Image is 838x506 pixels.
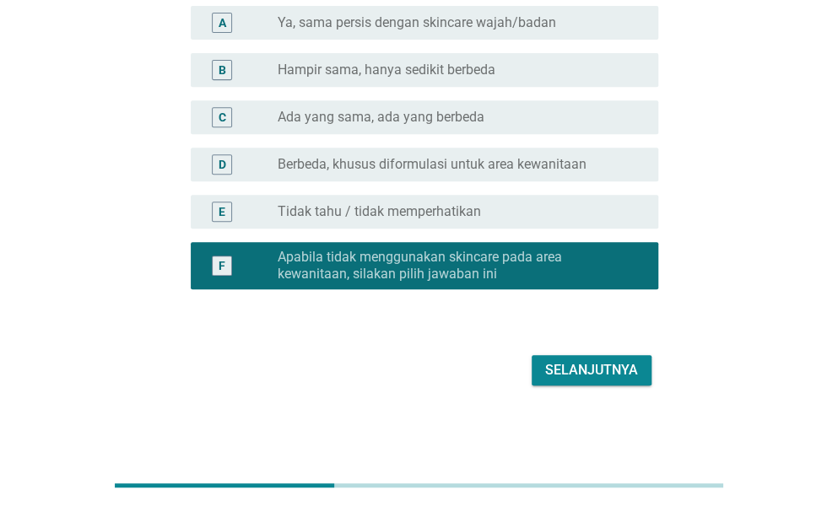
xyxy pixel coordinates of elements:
div: F [219,256,225,274]
div: Selanjutnya [545,360,638,380]
button: Selanjutnya [532,355,651,385]
div: A [219,13,226,31]
label: Berbeda, khusus diformulasi untuk area kewanitaan [278,156,587,173]
div: C [219,108,226,126]
label: Apabila tidak menggunakan skincare pada area kewanitaan, silakan pilih jawaban ini [278,249,631,283]
label: Ya, sama persis dengan skincare wajah/badan [278,14,556,31]
label: Hampir sama, hanya sedikit berbeda [278,62,495,78]
label: Tidak tahu / tidak memperhatikan [278,203,481,220]
div: D [219,155,226,173]
label: Ada yang sama, ada yang berbeda [278,109,484,126]
div: B [219,61,226,78]
div: E [219,202,225,220]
